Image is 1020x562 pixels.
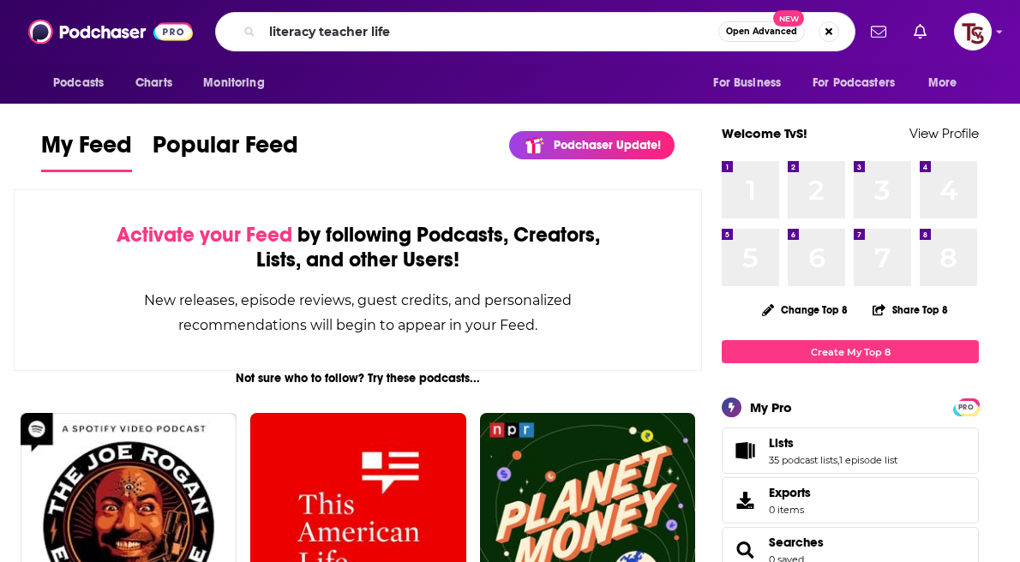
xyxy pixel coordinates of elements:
[752,299,858,320] button: Change Top 8
[153,130,298,172] a: Popular Feed
[928,71,957,95] span: More
[954,13,992,51] button: Show profile menu
[750,399,792,416] div: My Pro
[726,27,797,36] span: Open Advanced
[203,71,264,95] span: Monitoring
[191,67,286,99] button: open menu
[909,125,979,141] a: View Profile
[907,17,933,46] a: Show notifications dropdown
[53,71,104,95] span: Podcasts
[813,71,895,95] span: For Podcasters
[124,67,183,99] a: Charts
[262,18,718,45] input: Search podcasts, credits, & more...
[872,293,949,326] button: Share Top 8
[722,477,979,523] a: Exports
[554,138,661,152] p: Podchaser Update!
[728,439,762,463] a: Lists
[769,485,811,500] span: Exports
[769,435,794,451] span: Lists
[954,13,992,51] span: Logged in as TvSMediaGroup
[839,454,897,466] a: 1 episode list
[916,67,979,99] button: open menu
[722,427,979,474] span: Lists
[215,12,855,51] div: Search podcasts, credits, & more...
[801,67,920,99] button: open menu
[100,223,615,272] div: by following Podcasts, Creators, Lists, and other Users!
[837,454,839,466] span: ,
[773,10,804,27] span: New
[728,488,762,512] span: Exports
[956,401,976,414] span: PRO
[956,400,976,413] a: PRO
[728,538,762,562] a: Searches
[769,454,837,466] a: 35 podcast lists
[28,15,193,48] img: Podchaser - Follow, Share and Rate Podcasts
[769,504,811,516] span: 0 items
[14,371,702,386] div: Not sure who to follow? Try these podcasts...
[135,71,172,95] span: Charts
[41,130,132,170] span: My Feed
[718,21,805,42] button: Open AdvancedNew
[722,340,979,363] a: Create My Top 8
[100,288,615,338] div: New releases, episode reviews, guest credits, and personalized recommendations will begin to appe...
[41,130,132,172] a: My Feed
[769,435,897,451] a: Lists
[713,71,781,95] span: For Business
[41,67,126,99] button: open menu
[153,130,298,170] span: Popular Feed
[722,125,807,141] a: Welcome TvS!
[117,222,292,248] span: Activate your Feed
[864,17,893,46] a: Show notifications dropdown
[954,13,992,51] img: User Profile
[769,535,824,550] a: Searches
[701,67,802,99] button: open menu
